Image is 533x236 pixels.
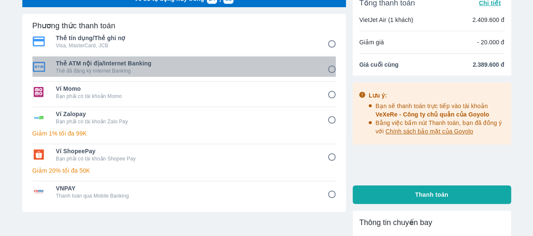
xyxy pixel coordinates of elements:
span: Bạn sẽ thanh toán trực tiếp vào tài khoản [375,103,489,118]
div: Ví ShopeePayVí ShopeePayBạn phải có tài khoản Shopee Pay [32,144,336,165]
p: Giảm 20% tối đa 50K [32,166,336,175]
div: Thẻ ATM nội địa/Internet BankingThẻ ATM nội địa/Internet BankingThẻ đã đăng ký Internet Banking [32,57,336,77]
img: Thẻ tín dụng/Thẻ ghi nợ [32,36,45,46]
span: Giá cuối cùng [359,60,399,69]
span: Thẻ tín dụng/Thẻ ghi nợ [56,34,316,42]
p: Giảm 1% tối đa 99K [32,129,336,138]
img: VNPAY [32,187,45,197]
span: Thẻ ATM nội địa/Internet Banking [56,59,316,68]
div: Thẻ tín dụng/Thẻ ghi nợThẻ tín dụng/Thẻ ghi nợVisa, MasterCard, JCB [32,31,336,52]
span: Ví Momo [56,84,316,93]
p: Visa, MasterCard, JCB [56,42,316,49]
span: Thanh toán [415,190,448,199]
div: Lưu ý: [369,91,505,100]
div: Ví ZalopayVí ZalopayBạn phải có tài khoản Zalo Pay [32,107,336,127]
span: VeXeRe - Công ty chủ quản của Goyolo [375,111,489,118]
img: Ví Momo [32,87,45,97]
span: Ví Zalopay [56,110,316,118]
p: Thẻ đã đăng ký Internet Banking [56,68,316,74]
p: Thanh toán qua Mobile Banking [56,193,316,199]
span: 2.389.600 đ [473,60,504,69]
p: Bạn phải có tài khoản Zalo Pay [56,118,316,125]
p: VietJet Air (1 khách) [359,16,413,24]
span: Ví ShopeePay [56,147,316,155]
span: Chính sách bảo mật của Goyolo [386,128,473,135]
p: Bạn phải có tài khoản Shopee Pay [56,155,316,162]
p: Giảm giá [359,38,384,46]
div: Ví MomoVí MomoBạn phải có tài khoản Momo [32,82,336,102]
img: Ví ShopeePay [32,149,45,160]
img: Ví Zalopay [32,112,45,122]
div: VNPAYVNPAYThanh toán qua Mobile Banking [32,182,336,202]
p: - 20.000 đ [477,38,504,46]
h6: Phương thức thanh toán [32,21,115,31]
p: 2.409.600 đ [472,16,504,24]
div: Thông tin chuyến bay [359,217,504,228]
p: Bằng việc bấm nút Thanh toán, bạn đã đồng ý với [375,119,505,136]
p: Bạn phải có tài khoản Momo [56,93,316,100]
button: Thanh toán [353,185,511,204]
span: VNPAY [56,184,316,193]
img: Thẻ ATM nội địa/Internet Banking [32,62,45,72]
